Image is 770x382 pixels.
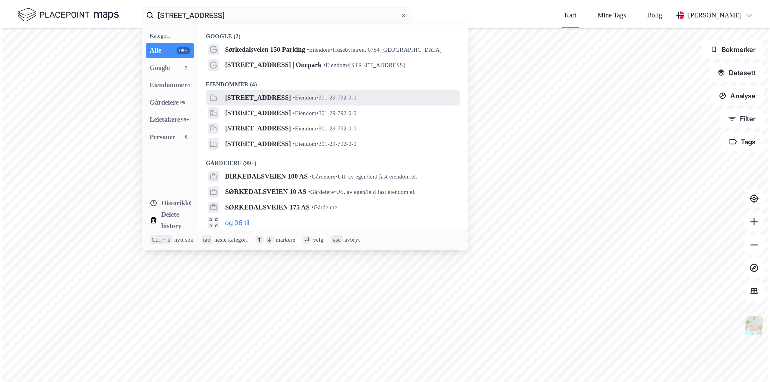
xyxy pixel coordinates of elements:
span: Eiendom • [STREET_ADDRESS] [324,61,405,69]
span: • [324,62,326,68]
span: Eiendom • 301-29-792-0-0 [293,125,357,133]
span: Gårdeiere • Utl. av egen/leid fast eiendom el. [308,188,416,196]
span: • [310,173,312,180]
span: • [293,141,295,147]
div: avbryt [344,236,360,243]
div: Personer [150,131,176,143]
span: Eiendom • 301-29-792-0-0 [293,140,357,148]
div: Gårdeiere (99+) [198,151,468,169]
div: esc [331,235,343,244]
div: 0 [189,199,192,207]
div: 99+ [180,116,190,124]
div: Bolig [647,10,662,21]
button: Filter [720,109,764,128]
img: Z [744,315,764,336]
div: Google [150,62,170,74]
span: [STREET_ADDRESS] | Onepark [225,59,322,71]
div: velg [313,236,323,243]
div: Mine Tags [598,10,626,21]
img: logo.f888ab2527a4732fd821a326f86c7f29.svg [18,7,119,24]
button: Analyse [711,86,764,105]
input: Søk på adresse, matrikkel, gårdeiere, leietakere eller personer [154,6,399,25]
div: markere [276,236,295,243]
span: Gårdeiere • Utl. av egen/leid fast eiendom el. [310,173,417,181]
span: BIRKEDALSVEIEN 100 AS [225,171,308,182]
span: SØRKEDALSVEIEN 10 AS [225,186,306,197]
span: Gårdeiere [312,203,337,211]
div: Gårdeiere [150,97,179,108]
div: Eiendommer (4) [198,73,468,90]
iframe: Chat Widget [740,353,770,382]
div: tab [201,235,212,244]
div: Leietakere [150,114,180,125]
button: Bokmerker [702,40,764,59]
div: Kategori [150,32,194,39]
span: [STREET_ADDRESS] [225,138,291,150]
div: Google (2) [198,25,468,42]
span: Eiendom • Husebyleiren, 0754 [GEOGRAPHIC_DATA] [307,46,442,54]
div: Delete history [161,209,190,232]
div: 99+ [179,99,190,106]
div: [PERSON_NAME] [688,10,742,21]
div: Alle [150,45,162,56]
span: Eiendom • 301-29-792-0-0 [293,109,357,117]
span: • [293,125,295,132]
span: • [307,47,309,53]
div: Historikk [150,197,189,209]
div: 0 [182,133,190,141]
span: Eiendom • 301-29-792-0-0 [293,94,357,102]
span: [STREET_ADDRESS] [225,92,291,103]
span: • [293,94,295,101]
div: neste kategori [214,236,248,243]
div: nytt søk [174,236,193,243]
button: og 96 til [225,217,249,228]
span: • [293,110,295,116]
div: Kart [565,10,577,21]
span: Sørkedalsveien 150 Parking [225,44,305,55]
span: [STREET_ADDRESS] [225,107,291,119]
span: SØRKEDALSVEIEN 175 AS [225,202,310,213]
div: 2 [182,64,190,72]
div: Ctrl + k [150,235,172,244]
div: Eiendommer [150,79,187,91]
span: • [312,204,314,210]
div: 4 [187,81,190,89]
div: 99+ [177,47,190,54]
span: [STREET_ADDRESS] [225,123,291,134]
button: Datasett [709,63,764,82]
span: • [308,189,310,195]
button: Tags [721,132,764,151]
